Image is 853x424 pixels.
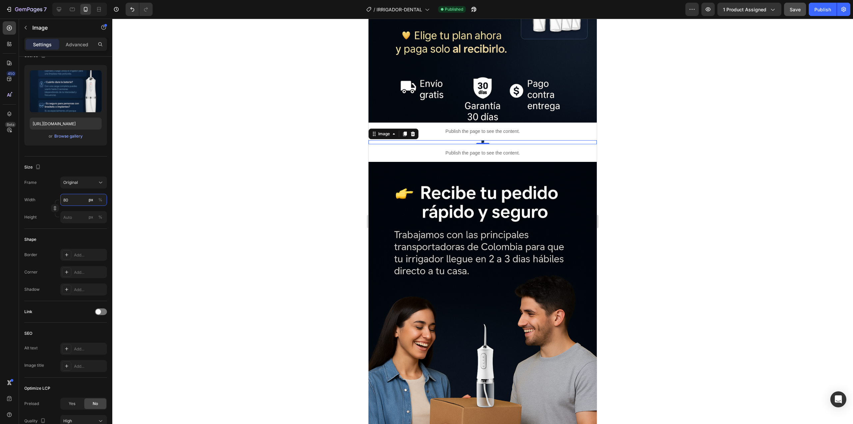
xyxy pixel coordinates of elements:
[24,252,37,258] div: Border
[445,6,463,12] span: Published
[24,197,35,203] label: Width
[54,133,83,140] button: Browse gallery
[66,41,88,48] p: Advanced
[5,122,16,127] div: Beta
[369,19,597,424] iframe: Design area
[44,5,47,13] p: 7
[49,132,53,140] span: or
[74,346,105,352] div: Add...
[96,213,104,221] button: px
[98,214,102,220] div: %
[96,196,104,204] button: px
[126,3,153,16] div: Undo/Redo
[24,214,37,220] label: Height
[87,196,95,204] button: %
[74,287,105,293] div: Add...
[74,269,105,275] div: Add...
[3,3,50,16] button: 7
[32,24,89,32] p: Image
[89,214,93,220] div: px
[24,163,42,172] div: Size
[63,180,78,186] span: Original
[717,3,781,16] button: 1 product assigned
[24,180,37,186] label: Frame
[830,391,846,407] div: Open Intercom Messenger
[24,269,38,275] div: Corner
[30,118,102,130] input: https://example.com/image.jpg
[24,401,39,407] div: Preload
[24,309,32,315] div: Link
[784,3,806,16] button: Save
[93,401,98,407] span: No
[87,213,95,221] button: %
[30,70,102,112] img: preview-image
[24,236,36,242] div: Shape
[24,286,40,292] div: Shadow
[24,330,32,336] div: SEO
[54,133,83,139] div: Browse gallery
[33,41,52,48] p: Settings
[814,6,831,13] div: Publish
[809,3,837,16] button: Publish
[60,194,107,206] input: px%
[74,363,105,369] div: Add...
[24,385,50,391] div: Optimize LCP
[790,7,801,12] span: Save
[89,197,93,203] div: px
[6,71,16,76] div: 450
[60,211,107,223] input: px%
[723,6,766,13] span: 1 product assigned
[69,401,75,407] span: Yes
[60,177,107,189] button: Original
[24,362,44,368] div: Image title
[374,6,375,13] span: /
[98,197,102,203] div: %
[377,6,422,13] span: IRRIGADOR-DENTAL
[24,345,38,351] div: Alt text
[63,418,72,423] span: High
[74,252,105,258] div: Add...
